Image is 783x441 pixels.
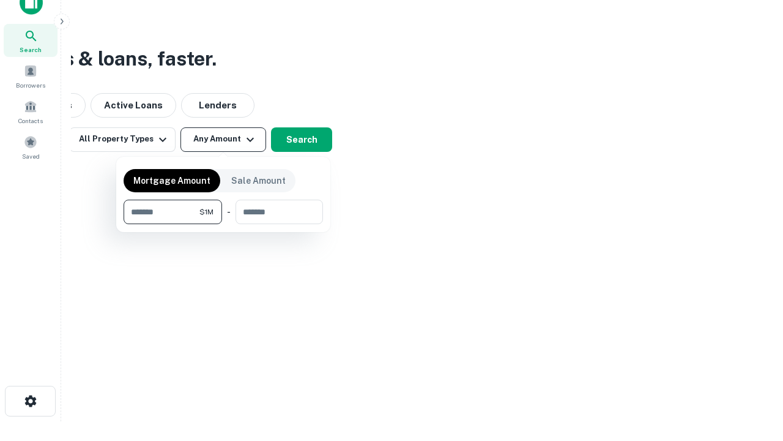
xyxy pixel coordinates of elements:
[199,206,213,217] span: $1M
[722,343,783,402] iframe: Chat Widget
[133,174,210,187] p: Mortgage Amount
[231,174,286,187] p: Sale Amount
[227,200,231,224] div: -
